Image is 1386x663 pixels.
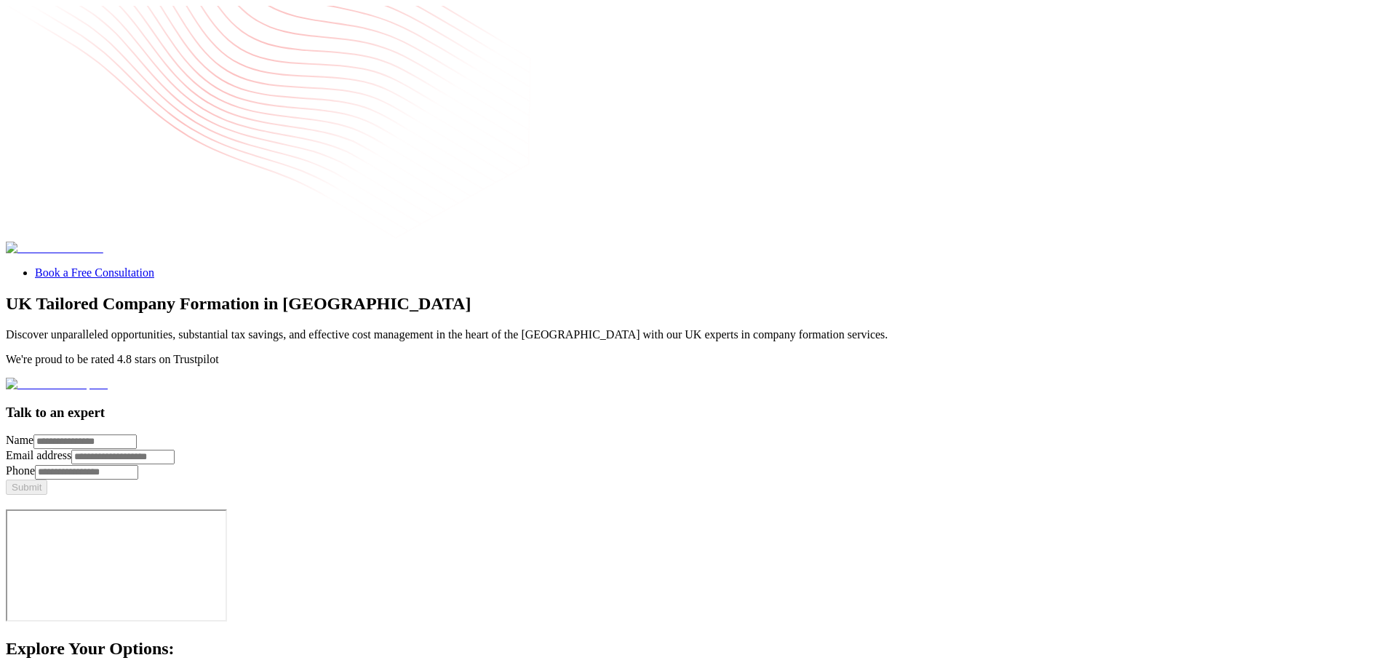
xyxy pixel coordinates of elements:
[6,434,33,446] label: Name
[6,405,1380,421] h3: Talk to an expert
[6,464,35,477] label: Phone
[6,242,103,255] img: Strive Consultants
[6,294,1380,314] h1: UK Tailored Company Formation in [GEOGRAPHIC_DATA]
[6,242,103,254] a: Strive Consultants
[6,639,175,658] strong: Explore Your Options:
[6,509,227,622] iframe: Landing Page Video
[6,378,108,391] img: Strive on Trustpilot
[6,480,47,495] button: Submit
[6,353,1380,366] p: We're proud to be rated 4.8 stars on Trustpilot
[6,328,1380,341] p: Discover unparalleled opportunities, substantial tax savings, and effective cost management in th...
[6,449,71,461] label: Email address
[35,266,154,279] a: Book a Free Consultation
